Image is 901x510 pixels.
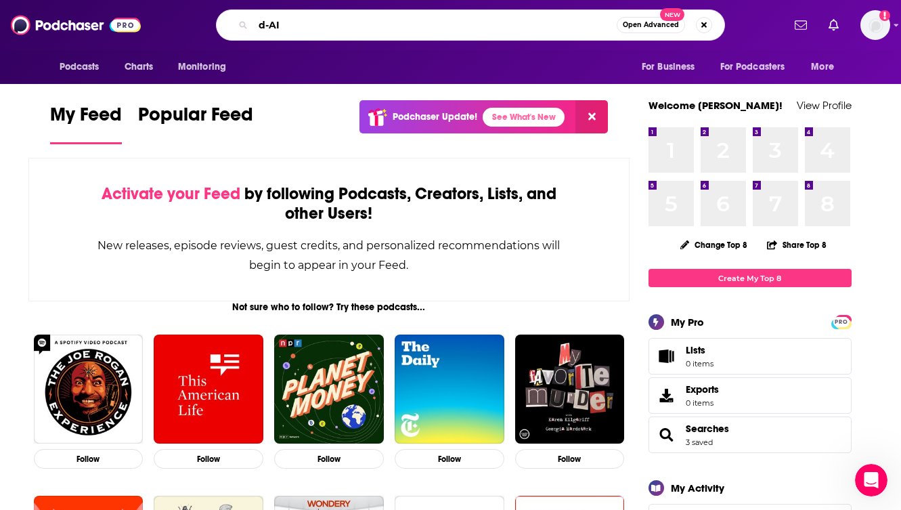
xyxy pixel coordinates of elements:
span: Exports [686,383,719,396]
button: open menu [711,54,805,80]
span: 0 items [686,398,719,408]
img: Podchaser - Follow, Share and Rate Podcasts [11,12,141,38]
span: Podcasts [60,58,100,77]
a: Lists [649,338,852,375]
a: Show notifications dropdown [789,14,812,37]
a: Create My Top 8 [649,269,852,287]
button: Follow [395,449,504,469]
div: New releases, episode reviews, guest credits, and personalized recommendations will begin to appe... [97,236,562,275]
span: Searches [649,417,852,453]
span: Exports [653,386,680,405]
span: Lists [686,344,705,356]
span: Logged in as HughE [860,10,890,40]
div: My Pro [671,316,704,328]
span: Lists [653,347,680,366]
span: Charts [125,58,154,77]
iframe: Intercom live chat [855,464,887,496]
span: Lists [686,344,713,356]
span: Open Advanced [623,22,679,28]
button: open menu [50,54,117,80]
img: This American Life [154,335,263,444]
button: Open AdvancedNew [617,17,685,33]
button: Follow [274,449,384,469]
button: Share Top 8 [766,232,827,258]
p: Podchaser Update! [393,111,477,123]
svg: Add a profile image [879,10,890,21]
button: Change Top 8 [672,236,756,253]
span: Activate your Feed [102,184,240,204]
span: PRO [833,317,850,327]
a: Welcome [PERSON_NAME]! [649,99,783,112]
button: Follow [154,449,263,469]
span: For Business [642,58,695,77]
div: My Activity [671,482,724,494]
a: Charts [116,54,162,80]
a: See What's New [483,108,565,127]
img: The Daily [395,335,504,444]
span: Popular Feed [138,103,253,134]
span: More [811,58,834,77]
img: The Joe Rogan Experience [34,335,144,444]
button: Follow [34,449,144,469]
span: 0 items [686,359,713,368]
button: Show profile menu [860,10,890,40]
span: For Podcasters [720,58,785,77]
a: Popular Feed [138,103,253,144]
button: open menu [169,54,244,80]
a: View Profile [797,99,852,112]
input: Search podcasts, credits, & more... [253,14,617,36]
img: My Favorite Murder with Karen Kilgariff and Georgia Hardstark [515,335,625,444]
button: Follow [515,449,625,469]
span: New [660,8,684,21]
div: Not sure who to follow? Try these podcasts... [28,301,630,313]
a: Searches [653,425,680,444]
span: My Feed [50,103,122,134]
a: Show notifications dropdown [823,14,844,37]
button: open menu [632,54,712,80]
img: User Profile [860,10,890,40]
a: Exports [649,377,852,414]
a: My Feed [50,103,122,144]
div: by following Podcasts, Creators, Lists, and other Users! [97,184,562,224]
a: Searches [686,423,729,435]
a: 3 saved [686,438,713,447]
div: Search podcasts, credits, & more... [216,9,725,41]
img: Planet Money [274,335,384,444]
button: open menu [801,54,851,80]
span: Monitoring [178,58,226,77]
a: PRO [833,316,850,326]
